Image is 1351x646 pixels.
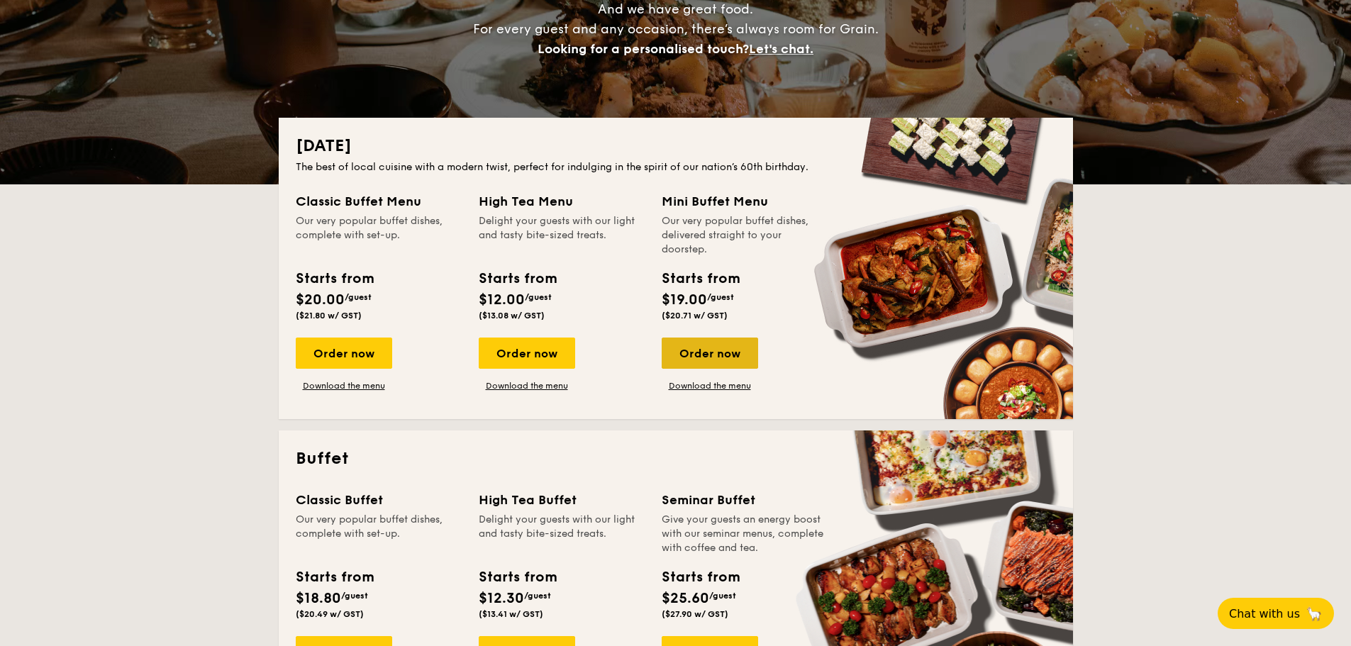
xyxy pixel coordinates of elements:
h2: Buffet [296,447,1056,470]
span: /guest [707,292,734,302]
span: ($20.71 w/ GST) [662,311,728,321]
span: /guest [341,591,368,601]
div: Starts from [479,268,556,289]
span: /guest [345,292,372,302]
span: $12.00 [479,291,525,308]
div: Starts from [479,567,556,588]
span: ($27.90 w/ GST) [662,609,728,619]
span: /guest [709,591,736,601]
a: Download the menu [479,380,575,391]
div: Give your guests an energy boost with our seminar menus, complete with coffee and tea. [662,513,828,555]
div: Classic Buffet Menu [296,191,462,211]
span: And we have great food. For every guest and any occasion, there’s always room for Grain. [473,1,879,57]
div: Order now [479,338,575,369]
span: Looking for a personalised touch? [538,41,749,57]
span: 🦙 [1306,606,1323,622]
span: $19.00 [662,291,707,308]
div: Order now [296,338,392,369]
div: Starts from [662,268,739,289]
div: Our very popular buffet dishes, complete with set-up. [296,214,462,257]
span: $20.00 [296,291,345,308]
span: $25.60 [662,590,709,607]
div: Starts from [662,567,739,588]
div: Mini Buffet Menu [662,191,828,211]
span: /guest [525,292,552,302]
span: ($21.80 w/ GST) [296,311,362,321]
span: Chat with us [1229,607,1300,620]
span: $12.30 [479,590,524,607]
div: Order now [662,338,758,369]
span: ($20.49 w/ GST) [296,609,364,619]
div: High Tea Menu [479,191,645,211]
div: Seminar Buffet [662,490,828,510]
div: Classic Buffet [296,490,462,510]
div: Delight your guests with our light and tasty bite-sized treats. [479,513,645,555]
h2: [DATE] [296,135,1056,157]
div: Starts from [296,268,373,289]
button: Chat with us🦙 [1218,598,1334,629]
a: Download the menu [296,380,392,391]
div: The best of local cuisine with a modern twist, perfect for indulging in the spirit of our nation’... [296,160,1056,174]
a: Download the menu [662,380,758,391]
div: Our very popular buffet dishes, delivered straight to your doorstep. [662,214,828,257]
div: High Tea Buffet [479,490,645,510]
span: ($13.41 w/ GST) [479,609,543,619]
div: Delight your guests with our light and tasty bite-sized treats. [479,214,645,257]
div: Our very popular buffet dishes, complete with set-up. [296,513,462,555]
span: ($13.08 w/ GST) [479,311,545,321]
span: /guest [524,591,551,601]
span: $18.80 [296,590,341,607]
div: Starts from [296,567,373,588]
span: Let's chat. [749,41,813,57]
